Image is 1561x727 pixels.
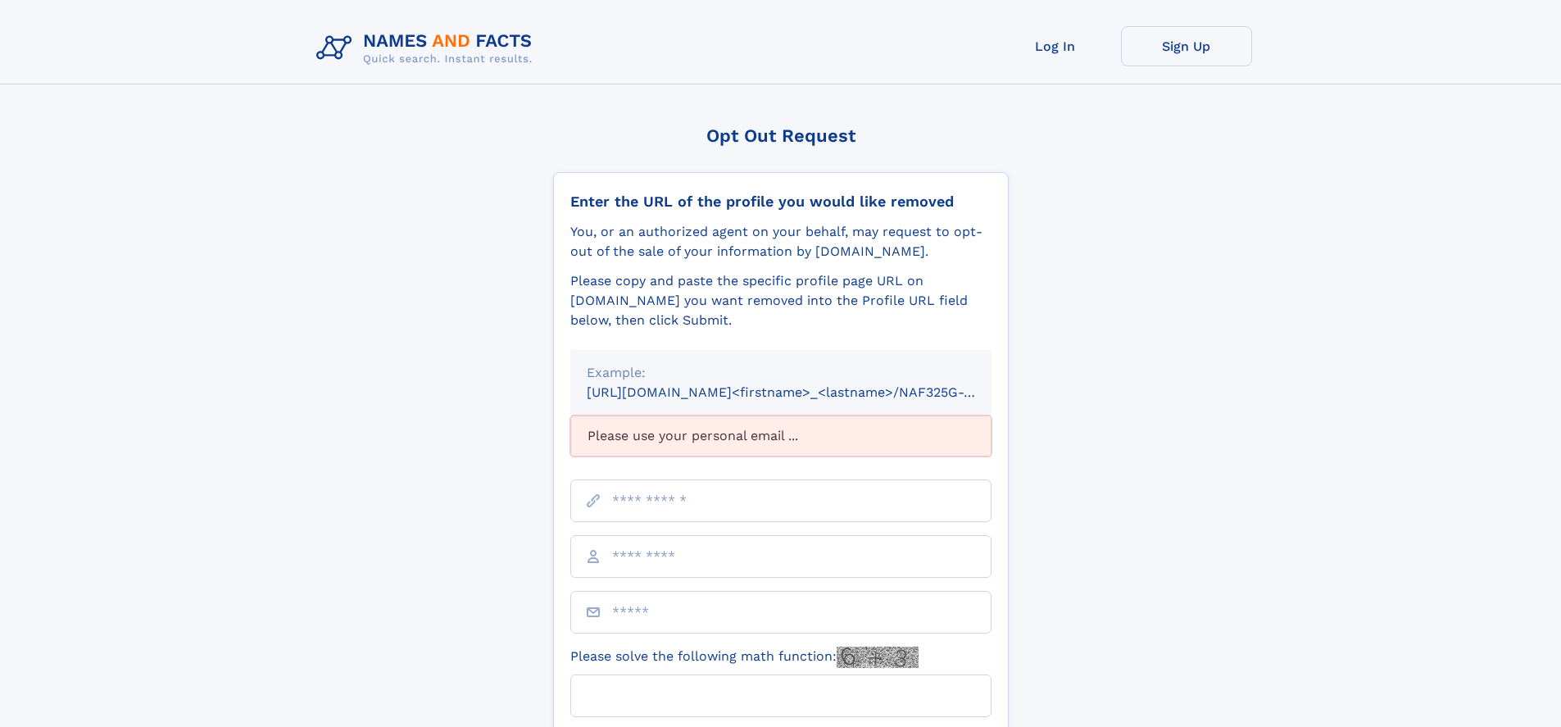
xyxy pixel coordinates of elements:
div: Please use your personal email ... [570,416,992,457]
img: Logo Names and Facts [310,26,546,70]
div: Enter the URL of the profile you would like removed [570,193,992,211]
div: Please copy and paste the specific profile page URL on [DOMAIN_NAME] you want removed into the Pr... [570,271,992,330]
div: You, or an authorized agent on your behalf, may request to opt-out of the sale of your informatio... [570,222,992,261]
div: Opt Out Request [553,125,1009,146]
a: Sign Up [1121,26,1252,66]
label: Please solve the following math function: [570,647,919,668]
small: [URL][DOMAIN_NAME]<firstname>_<lastname>/NAF325G-xxxxxxxx [587,384,1023,400]
a: Log In [990,26,1121,66]
div: Example: [587,363,975,383]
